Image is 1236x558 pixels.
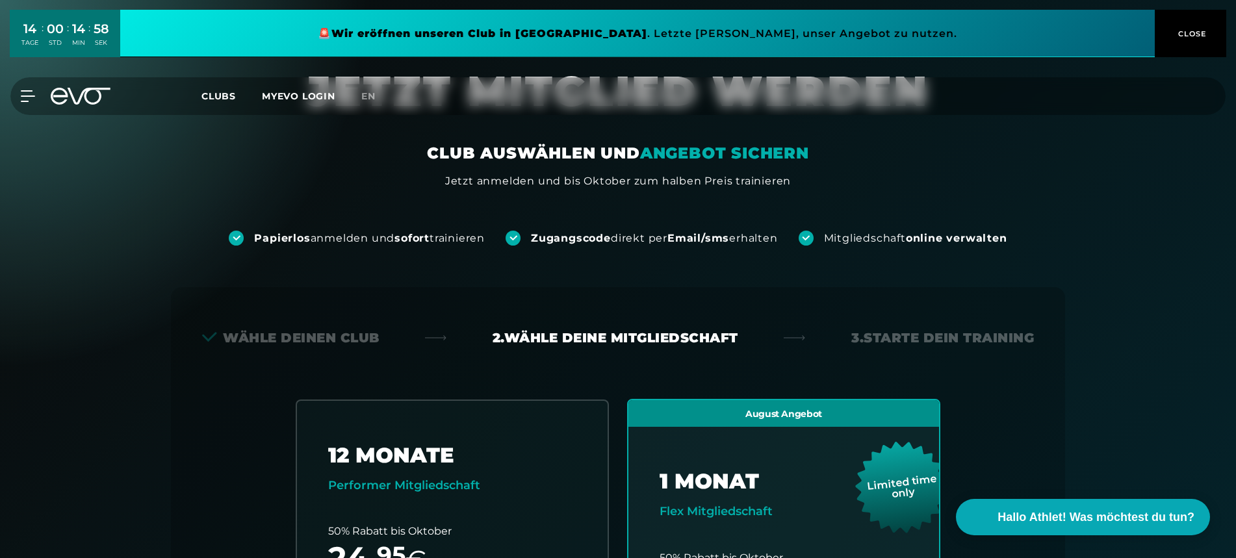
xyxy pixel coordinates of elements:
[667,232,729,244] strong: Email/sms
[67,21,69,55] div: :
[1175,28,1207,40] span: CLOSE
[531,232,611,244] strong: Zugangscode
[88,21,90,55] div: :
[640,144,809,162] em: ANGEBOT SICHERN
[42,21,44,55] div: :
[254,232,310,244] strong: Papierlos
[262,90,335,102] a: MYEVO LOGIN
[394,232,430,244] strong: sofort
[201,90,262,102] a: Clubs
[445,173,791,189] div: Jetzt anmelden und bis Oktober zum halben Preis trainieren
[824,231,1007,246] div: Mitgliedschaft
[851,329,1034,347] div: 3. Starte dein Training
[493,329,738,347] div: 2. Wähle deine Mitgliedschaft
[1155,10,1226,57] button: CLOSE
[202,329,380,347] div: Wähle deinen Club
[94,19,109,38] div: 58
[201,90,236,102] span: Clubs
[47,38,64,47] div: STD
[361,89,391,104] a: en
[47,19,64,38] div: 00
[21,38,38,47] div: TAGE
[998,509,1194,526] span: Hallo Athlet! Was möchtest du tun?
[254,231,485,246] div: anmelden und trainieren
[72,19,85,38] div: 14
[531,231,777,246] div: direkt per erhalten
[94,38,109,47] div: SEK
[956,499,1210,535] button: Hallo Athlet! Was möchtest du tun?
[427,143,808,164] div: CLUB AUSWÄHLEN UND
[72,38,85,47] div: MIN
[21,19,38,38] div: 14
[906,232,1007,244] strong: online verwalten
[361,90,376,102] span: en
